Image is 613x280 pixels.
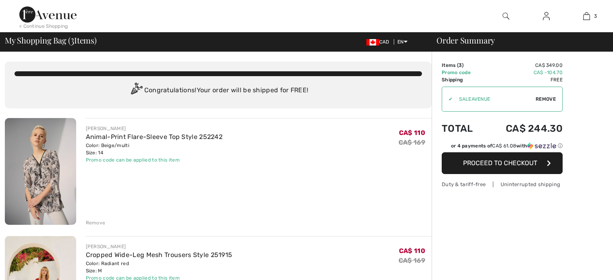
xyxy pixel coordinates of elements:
img: search the website [503,11,509,21]
td: CA$ -104.70 [484,69,563,76]
img: My Bag [583,11,590,21]
td: CA$ 349.00 [484,62,563,69]
span: 3 [459,62,462,68]
img: My Info [543,11,550,21]
span: EN [397,39,407,45]
img: Sezzle [527,142,556,149]
div: < Continue Shopping [19,23,68,30]
td: Total [442,115,484,142]
img: Animal-Print Flare-Sleeve Top Style 252242 [5,118,76,225]
a: 3 [567,11,606,21]
span: My Shopping Bag ( Items) [5,36,97,44]
td: Shipping [442,76,484,83]
div: Color: Radiant red Size: M [86,260,233,274]
td: Free [484,76,563,83]
span: 3 [594,12,597,20]
span: CA$ 110 [399,247,425,255]
div: ✔ [442,95,453,103]
a: Cropped Wide-Leg Mesh Trousers Style 251915 [86,251,233,259]
s: CA$ 169 [399,139,425,146]
div: [PERSON_NAME] [86,243,233,250]
img: 1ère Avenue [19,6,77,23]
div: or 4 payments of with [451,142,563,149]
span: Remove [536,95,556,103]
td: CA$ 244.30 [484,115,563,142]
span: CA$ 110 [399,129,425,137]
div: Congratulations! Your order will be shipped for FREE! [15,83,422,99]
td: Items ( ) [442,62,484,69]
td: Promo code [442,69,484,76]
div: Promo code can be applied to this item [86,156,223,164]
div: Order Summary [427,36,608,44]
span: 3 [71,34,74,45]
a: Sign In [536,11,556,21]
button: Proceed to Checkout [442,152,563,174]
span: CA$ 61.08 [492,143,516,149]
div: or 4 payments ofCA$ 61.08withSezzle Click to learn more about Sezzle [442,142,563,152]
s: CA$ 169 [399,257,425,264]
div: [PERSON_NAME] [86,125,223,132]
div: Duty & tariff-free | Uninterrupted shipping [442,180,563,188]
div: Color: Beige/multi Size: 14 [86,142,223,156]
div: Remove [86,219,106,226]
span: CAD [366,39,393,45]
img: Canadian Dollar [366,39,379,46]
a: Animal-Print Flare-Sleeve Top Style 252242 [86,133,223,141]
span: Proceed to Checkout [463,159,537,167]
img: Congratulation2.svg [128,83,144,99]
input: Promo code [453,87,536,111]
